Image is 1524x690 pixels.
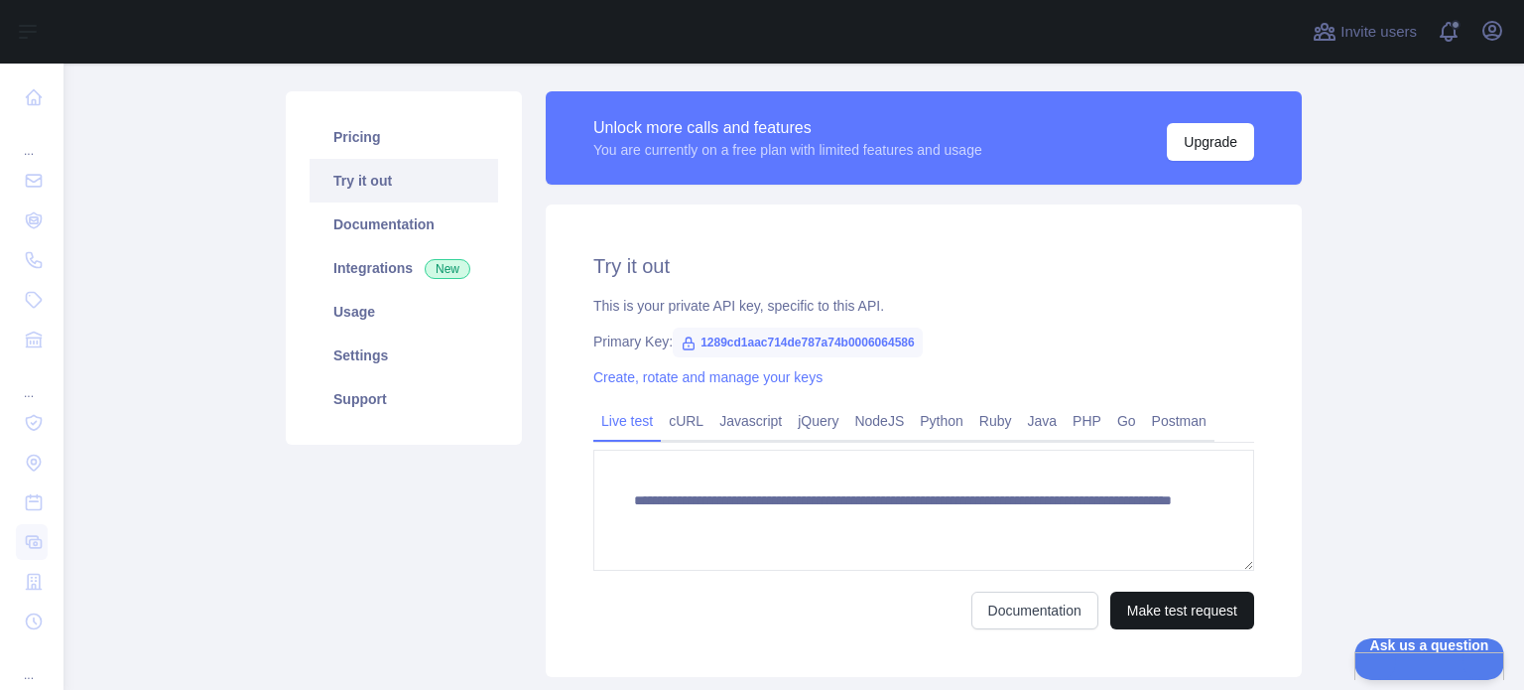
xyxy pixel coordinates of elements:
[16,119,48,159] div: ...
[1144,405,1214,437] a: Postman
[593,116,982,140] div: Unlock more calls and features
[1109,405,1144,437] a: Go
[1020,405,1066,437] a: Java
[16,361,48,401] div: ...
[16,643,48,683] div: ...
[310,246,498,290] a: Integrations New
[912,405,971,437] a: Python
[310,203,498,246] a: Documentation
[593,369,823,385] a: Create, rotate and manage your keys
[593,252,1254,280] h2: Try it out
[310,115,498,159] a: Pricing
[593,405,661,437] a: Live test
[673,328,923,357] span: 1289cd1aac714de787a74b0006064586
[425,259,470,279] span: New
[310,159,498,203] a: Try it out
[971,592,1098,629] a: Documentation
[593,332,1254,351] div: Primary Key:
[846,405,912,437] a: NodeJS
[310,377,498,421] a: Support
[1167,123,1254,161] button: Upgrade
[310,290,498,334] a: Usage
[593,140,982,160] div: You are currently on a free plan with limited features and usage
[1065,405,1109,437] a: PHP
[971,405,1020,437] a: Ruby
[1354,638,1504,680] iframe: Help Scout Beacon - Open
[310,334,498,377] a: Settings
[1309,16,1421,48] button: Invite users
[661,405,711,437] a: cURL
[790,405,846,437] a: jQuery
[1110,592,1254,629] button: Make test request
[1340,21,1417,44] span: Invite users
[593,296,1254,316] div: This is your private API key, specific to this API.
[711,405,790,437] a: Javascript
